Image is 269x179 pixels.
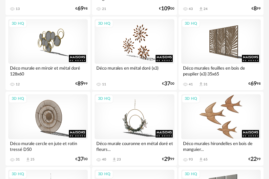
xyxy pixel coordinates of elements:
[95,95,113,103] div: 3D HQ
[75,157,88,162] div: € 00
[198,7,204,12] span: Download icon
[8,64,88,77] div: Déco murale en miroir et métal doré 128x60
[9,170,27,179] div: 3D HQ
[248,157,261,162] div: € 99
[95,64,174,77] div: Déco murales en métal doré (x3)
[250,82,257,86] span: 69
[189,7,193,11] div: 43
[8,139,88,153] div: Déco murale cercle en jute et rotin tressé D50
[16,7,20,11] div: 13
[198,157,204,162] span: Download icon
[16,157,20,162] div: 31
[112,157,117,162] span: Download icon
[77,157,84,162] span: 37
[117,157,121,162] div: 23
[204,82,208,86] div: 31
[204,157,208,162] div: 65
[254,7,257,11] span: 8
[161,7,170,11] span: 109
[181,139,261,153] div: Déco murales hirondelles en bois de manguier...
[5,16,90,91] a: 3D HQ Déco murale en miroir et métal doré 128x60 12 €8999
[189,82,193,86] div: 41
[250,157,257,162] span: 22
[9,95,27,103] div: 3D HQ
[16,82,20,86] div: 12
[204,7,208,11] div: 24
[182,170,200,179] div: 3D HQ
[102,82,106,86] div: 11
[164,157,170,162] span: 29
[189,157,193,162] div: 93
[179,16,264,91] a: 3D HQ Déco murales feuilles en bois de peuplier (x3) 35x65 41 Download icon 31 €6998
[159,7,174,11] div: € 00
[95,170,113,179] div: 3D HQ
[75,7,88,11] div: € 98
[182,20,200,28] div: 3D HQ
[92,92,177,166] a: 3D HQ Déco murale couronne en métal doré et fleurs... 40 Download icon 23 €2999
[25,157,30,162] span: Download icon
[198,82,204,87] span: Download icon
[252,7,261,11] div: € 99
[182,95,200,103] div: 3D HQ
[181,64,261,77] div: Déco murales feuilles en bois de peuplier (x3) 35x65
[102,157,106,162] div: 40
[92,16,177,91] a: 3D HQ Déco murales en métal doré (x3) 11 €3700
[248,82,261,86] div: € 98
[77,82,84,86] span: 89
[77,7,84,11] span: 69
[102,7,106,11] div: 21
[9,20,27,28] div: 3D HQ
[75,82,88,86] div: € 99
[162,82,174,86] div: € 00
[164,82,170,86] span: 37
[95,20,113,28] div: 3D HQ
[5,92,90,166] a: 3D HQ Déco murale cercle en jute et rotin tressé D50 31 Download icon 25 €3700
[95,139,174,153] div: Déco murale couronne en métal doré et fleurs...
[162,157,174,162] div: € 99
[179,92,264,166] a: 3D HQ Déco murales hirondelles en bois de manguier... 93 Download icon 65 €2299
[30,157,35,162] div: 25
